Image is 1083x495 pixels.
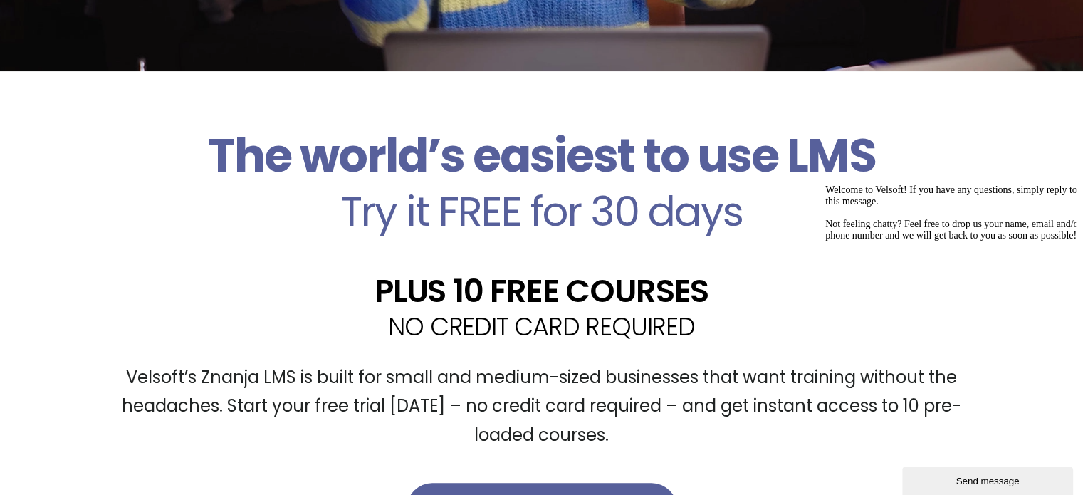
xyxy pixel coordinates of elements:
[100,314,983,339] h2: NO CREDIT CARD REQUIRED
[100,191,983,232] h2: Try it FREE for 30 days
[100,363,983,450] p: Velsoft’s Znanja LMS is built for small and medium-sized businesses that want training without th...
[6,6,262,62] span: Welcome to Velsoft! If you have any questions, simply reply to this message. Not feeling chatty? ...
[100,128,983,184] h2: The world’s easiest to use LMS
[820,179,1076,459] iframe: chat widget
[902,464,1076,495] iframe: chat widget
[6,6,262,63] div: Welcome to Velsoft! If you have any questions, simply reply to this message.Not feeling chatty? F...
[100,275,983,307] h2: PLUS 10 FREE COURSES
